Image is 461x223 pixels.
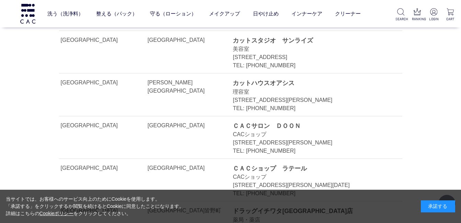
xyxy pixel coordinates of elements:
[209,4,240,23] a: メイクアップ
[233,36,387,45] div: カットスタジオ サンライズ
[233,104,387,113] div: TEL: [PHONE_NUMBER]
[233,121,387,130] div: ＣＡＣサロン ＤＯＯＮ
[428,8,439,22] a: LOGIN
[412,8,423,22] a: RANKING
[61,164,146,172] div: [GEOGRAPHIC_DATA]
[148,121,224,130] div: [GEOGRAPHIC_DATA]
[421,200,455,212] div: 承諾する
[96,4,137,23] a: 整える（パック）
[47,4,83,23] a: 洗う（洗浄料）
[233,45,387,53] div: 美容室
[233,88,387,96] div: 理容室
[233,53,387,61] div: [STREET_ADDRESS]
[233,164,387,173] div: ＣＡＣショップ ラテール
[395,8,406,22] a: SEARCH
[61,79,146,87] div: [GEOGRAPHIC_DATA]
[19,4,36,23] img: logo
[233,96,387,104] div: [STREET_ADDRESS][PERSON_NAME]
[233,173,387,181] div: CACショップ
[233,130,387,139] div: CACショップ
[61,121,146,130] div: [GEOGRAPHIC_DATA]
[445,8,456,22] a: CART
[39,211,74,216] a: Cookieポリシー
[6,196,184,217] div: 当サイトでは、お客様へのサービス向上のためにCookieを使用します。 「承諾する」をクリックするか閲覧を続けるとCookieに同意したことになります。 詳細はこちらの をクリックしてください。
[148,36,224,44] div: [GEOGRAPHIC_DATA]
[335,4,361,23] a: クリーナー
[233,181,387,189] div: [STREET_ADDRESS][PERSON_NAME][DATE]
[148,164,224,172] div: [GEOGRAPHIC_DATA]
[233,147,387,155] div: TEL: [PHONE_NUMBER]
[61,36,146,44] div: [GEOGRAPHIC_DATA]
[445,16,456,22] p: CART
[395,16,406,22] p: SEARCH
[233,139,387,147] div: [STREET_ADDRESS][PERSON_NAME]
[148,79,224,95] div: [PERSON_NAME][GEOGRAPHIC_DATA]
[233,61,387,70] div: TEL: [PHONE_NUMBER]
[412,16,423,22] p: RANKING
[428,16,439,22] p: LOGIN
[150,4,196,23] a: 守る（ローション）
[291,4,322,23] a: インナーケア
[233,189,387,198] div: TEL: [PHONE_NUMBER]
[253,4,279,23] a: 日やけ止め
[233,79,387,87] div: カットハウスオアシス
